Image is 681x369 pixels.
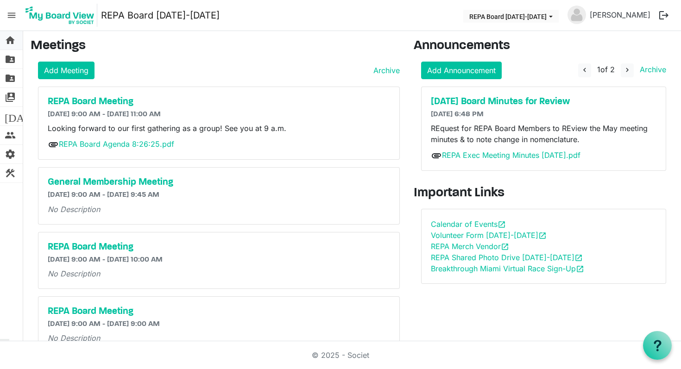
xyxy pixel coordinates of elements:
a: REPA Exec Meeting Minutes [DATE].pdf [442,150,580,160]
img: My Board View Logo [23,4,97,27]
h3: Important Links [414,186,674,201]
h6: [DATE] 9:00 AM - [DATE] 9:00 AM [48,320,390,329]
a: REPA Board Meeting [48,242,390,253]
p: No Description [48,268,390,279]
a: REPA Shared Photo Drive [DATE]-[DATE]open_in_new [431,253,583,262]
h6: [DATE] 9:00 AM - [DATE] 9:45 AM [48,191,390,200]
a: Calendar of Eventsopen_in_new [431,219,506,229]
span: attachment [431,150,442,161]
a: Archive [636,65,666,74]
p: REquest for REPA Board Members to REview the May meeting minutes & to note change in nomenclature. [431,123,656,145]
a: [DATE] Board Minutes for Review [431,96,656,107]
a: Breakthrough Miami Virtual Race Sign-Upopen_in_new [431,264,584,273]
button: REPA Board 2025-2026 dropdownbutton [463,10,559,23]
p: Looking forward to our first gathering as a group! See you at 9 a.m. [48,123,390,134]
span: open_in_new [498,220,506,229]
button: logout [654,6,674,25]
a: REPA Board Meeting [48,96,390,107]
a: REPA Board [DATE]-[DATE] [101,6,220,25]
span: settings [5,145,16,163]
span: [DATE] [5,107,40,125]
span: open_in_new [574,254,583,262]
span: [DATE] 6:48 PM [431,111,484,118]
span: construction [5,164,16,182]
span: people [5,126,16,144]
a: REPA Board Meeting [48,306,390,317]
span: open_in_new [576,265,584,273]
span: home [5,31,16,50]
a: © 2025 - Societ [312,350,369,360]
h6: [DATE] 9:00 AM - [DATE] 11:00 AM [48,110,390,119]
span: attachment [48,139,59,150]
h3: Meetings [31,38,400,54]
span: 1 [597,65,600,74]
a: Volunteer Form [DATE]-[DATE]open_in_new [431,231,547,240]
img: no-profile-picture.svg [567,6,586,24]
a: Add Meeting [38,62,95,79]
span: switch_account [5,88,16,106]
a: REPA Board Agenda 8:26:25.pdf [59,139,174,149]
span: navigate_next [623,66,631,74]
p: No Description [48,332,390,344]
span: folder_shared [5,69,16,88]
button: navigate_next [621,63,634,77]
h6: [DATE] 9:00 AM - [DATE] 10:00 AM [48,256,390,264]
span: of 2 [597,65,615,74]
h3: Announcements [414,38,674,54]
span: open_in_new [501,243,509,251]
a: My Board View Logo [23,4,101,27]
a: Add Announcement [421,62,502,79]
span: open_in_new [538,231,547,240]
a: REPA Merch Vendoropen_in_new [431,242,509,251]
span: folder_shared [5,50,16,69]
span: menu [3,6,20,24]
span: navigate_before [580,66,589,74]
a: [PERSON_NAME] [586,6,654,24]
button: navigate_before [578,63,591,77]
p: No Description [48,204,390,215]
a: Archive [370,65,400,76]
a: General Membership Meeting [48,177,390,188]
